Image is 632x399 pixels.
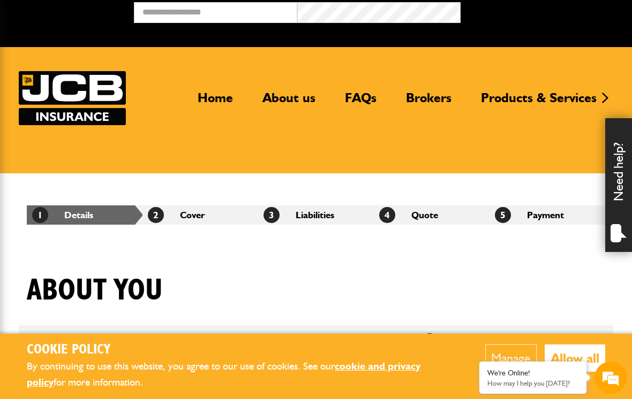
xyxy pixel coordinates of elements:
[258,205,374,225] li: Liabilities
[485,344,537,372] button: Manage
[19,71,126,125] a: JCB Insurance Services
[32,207,48,223] span: 1
[27,342,453,358] h2: Cookie Policy
[490,205,605,225] li: Payment
[461,2,624,19] button: Broker Login
[495,207,511,223] span: 5
[473,90,605,114] a: Products & Services
[27,358,453,391] p: By continuing to use this website, you agree to our use of cookies. See our for more information.
[56,60,180,74] div: Chat with us now
[176,5,201,31] div: Minimize live chat window
[19,71,126,125] img: JCB Insurance Services logo
[14,131,195,154] input: Enter your email address
[398,90,460,114] a: Brokers
[374,205,490,225] li: Quote
[27,205,142,225] li: Details
[14,162,195,186] input: Enter your phone number
[148,207,164,223] span: 2
[487,379,578,387] p: How may I help you today?
[27,273,163,309] h1: About you
[146,314,194,328] em: Start Chat
[142,205,258,225] li: Cover
[14,194,195,318] textarea: Type your message and hit 'Enter'
[379,207,395,223] span: 4
[487,369,578,378] div: We're Online!
[14,99,195,122] input: Enter your last name
[18,59,45,74] img: d_20077148190_company_1631870298795_20077148190
[190,90,241,114] a: Home
[254,90,323,114] a: About us
[545,344,605,372] button: Allow all
[264,207,280,223] span: 3
[337,90,385,114] a: FAQs
[605,118,632,252] div: Need help?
